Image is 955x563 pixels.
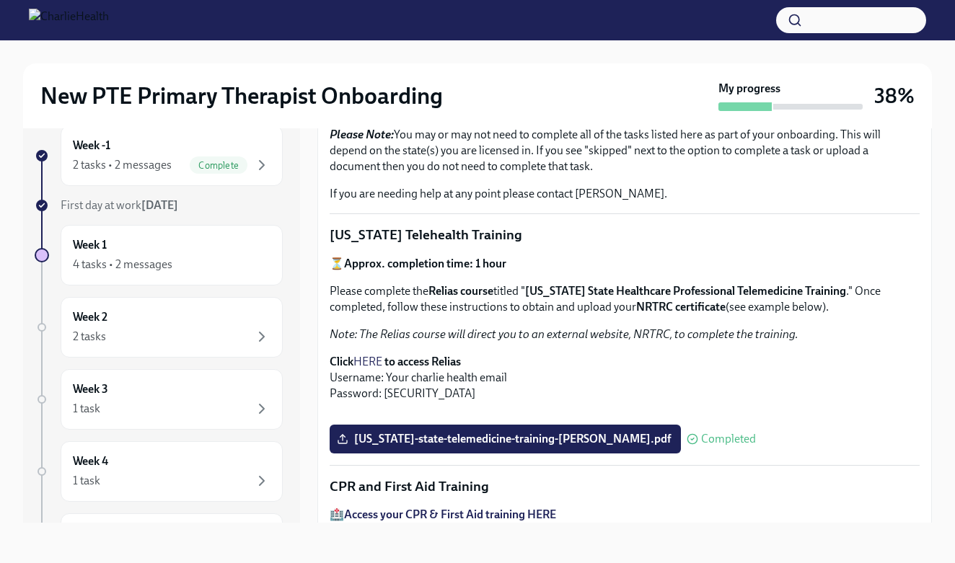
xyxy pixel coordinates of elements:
h6: Week 3 [73,381,108,397]
h6: Week 4 [73,453,108,469]
strong: Click [330,355,353,368]
strong: Approx. completion time: 1 hour [344,257,506,270]
p: [US_STATE] Telehealth Training [330,226,920,244]
h2: New PTE Primary Therapist Onboarding [40,81,443,110]
span: Completed [701,433,756,445]
p: ⏳ [330,256,920,272]
div: 4 tasks • 2 messages [73,257,172,272]
h6: Week 2 [73,309,107,325]
em: Note: The Relias course will direct you to an external website, NRTRC, to complete the training. [330,327,798,341]
p: Please complete the titled " ." Once completed, follow these instructions to obtain and upload yo... [330,283,920,315]
strong: NRTRC certificate [636,300,726,314]
p: Username: Your charlie health email Password: [SECURITY_DATA] [330,354,920,402]
h3: 38% [874,83,915,109]
div: 2 tasks • 2 messages [73,157,172,173]
h6: Week -1 [73,138,110,154]
p: You may or may not need to complete all of the tasks listed here as part of your onboarding. This... [330,127,920,174]
a: Week -12 tasks • 2 messagesComplete [35,125,283,186]
strong: to access Relias [384,355,461,368]
a: Week 22 tasks [35,297,283,358]
span: Complete [190,160,247,171]
a: Access your CPR & First Aid training HERE [344,507,556,521]
div: 1 task [73,473,100,489]
div: 2 tasks [73,329,106,345]
span: [US_STATE]-state-telemedicine-training-[PERSON_NAME].pdf [340,432,671,446]
a: Week 31 task [35,369,283,430]
label: [US_STATE]-state-telemedicine-training-[PERSON_NAME].pdf [330,425,681,453]
a: HERE [353,355,382,368]
strong: [US_STATE] State Healthcare Professional Telemedicine Training [525,284,846,298]
img: CharlieHealth [29,9,109,32]
span: First day at work [61,198,178,212]
div: 1 task [73,401,100,417]
h6: Week 1 [73,237,107,253]
strong: My progress [718,81,780,97]
a: Week 41 task [35,441,283,502]
a: First day at work[DATE] [35,198,283,213]
a: Week 14 tasks • 2 messages [35,225,283,285]
p: If you are needing help at any point please contact [PERSON_NAME]. [330,186,920,202]
strong: [DATE] [141,198,178,212]
strong: Relias course [428,284,493,298]
p: 🏥 [330,507,920,523]
p: CPR and First Aid Training [330,477,920,496]
strong: Please Note: [330,128,394,141]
